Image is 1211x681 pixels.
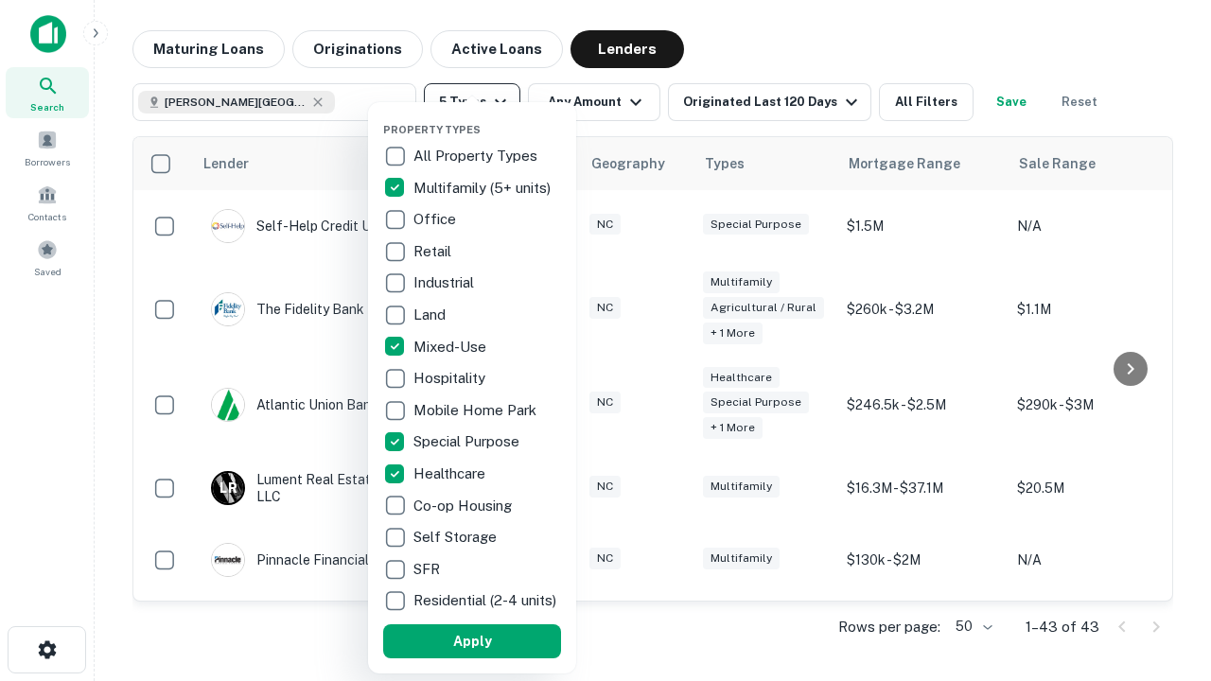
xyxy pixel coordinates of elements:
p: Mobile Home Park [413,399,540,422]
p: Co-op Housing [413,495,516,517]
p: All Property Types [413,145,541,167]
p: Office [413,208,460,231]
p: Healthcare [413,463,489,485]
p: Industrial [413,271,478,294]
p: Mixed-Use [413,336,490,358]
p: Hospitality [413,367,489,390]
iframe: Chat Widget [1116,530,1211,620]
button: Apply [383,624,561,658]
p: Residential (2-4 units) [413,589,560,612]
span: Property Types [383,124,481,135]
p: SFR [413,558,444,581]
p: Land [413,304,449,326]
p: Multifamily (5+ units) [413,177,554,200]
p: Retail [413,240,455,263]
p: Self Storage [413,526,500,549]
p: Special Purpose [413,430,523,453]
